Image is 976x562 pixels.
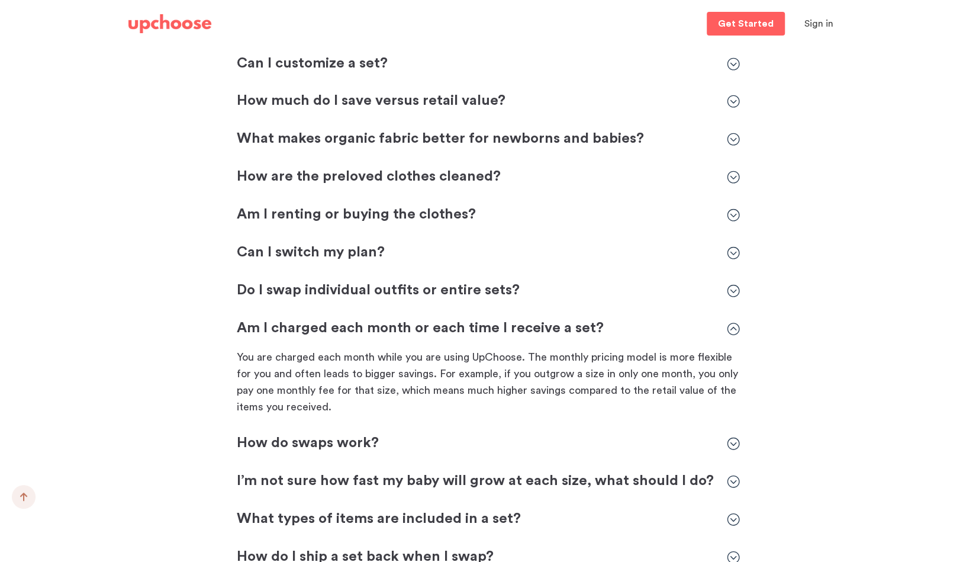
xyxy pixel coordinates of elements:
img: UpChoose [128,14,211,33]
p: I’m not sure how fast my baby will grow at each size, what should I do? [237,472,715,491]
p: What types of items are included in a set? [237,510,715,529]
div: Am I charged each month or each time I receive a set? [237,338,740,415]
p: How much do I save versus retail value? [237,92,715,111]
p: Do I swap individual outfits or entire sets? [237,281,715,300]
p: You are charged each month while you are using UpChoose. The monthly pricing model is more flexib... [237,349,740,415]
button: Sign in [790,12,848,36]
p: Get Started [718,19,774,28]
a: UpChoose [128,12,211,36]
span: Sign in [804,19,833,28]
p: How do swaps work? [237,434,715,453]
div: Am I charged each month or each time I receive a set? [237,319,740,338]
a: Get Started [707,12,785,36]
div: I’m not sure how fast my baby will grow at each size, what should I do? [237,472,740,491]
div: Am I renting or buying the clothes? [237,205,740,224]
div: How much do I save versus retail value? [237,92,740,111]
p: What makes organic fabric better for newborns and babies? [237,130,715,149]
div: Can I switch my plan? [237,243,740,262]
div: Can I customize a set? [237,54,740,73]
div: How are the preloved clothes cleaned? [237,168,740,187]
p: How are the preloved clothes cleaned? [237,168,715,187]
div: How do swaps work? [237,434,740,453]
p: Can I customize a set? [237,54,715,73]
p: Can I switch my plan? [237,243,715,262]
div: Do I swap individual outfits or entire sets? [237,281,740,300]
p: Am I charged each month or each time I receive a set? [237,319,715,338]
div: What makes organic fabric better for newborns and babies? [237,130,740,149]
p: Am I renting or buying the clothes? [237,205,715,224]
div: What types of items are included in a set? [237,510,740,529]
